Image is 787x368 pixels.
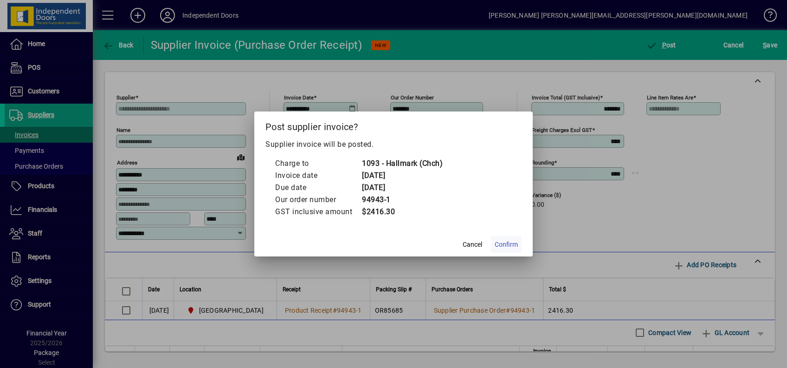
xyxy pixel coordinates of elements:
h2: Post supplier invoice? [254,112,533,138]
td: 94943-1 [361,194,443,206]
td: [DATE] [361,170,443,182]
span: Cancel [463,240,482,250]
td: $2416.30 [361,206,443,218]
td: Due date [275,182,361,194]
td: [DATE] [361,182,443,194]
span: Confirm [495,240,518,250]
button: Confirm [491,236,522,253]
td: Our order number [275,194,361,206]
button: Cancel [458,236,487,253]
td: GST inclusive amount [275,206,361,218]
td: 1093 - Hallmark (Chch) [361,158,443,170]
td: Charge to [275,158,361,170]
p: Supplier invoice will be posted. [265,139,522,150]
td: Invoice date [275,170,361,182]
